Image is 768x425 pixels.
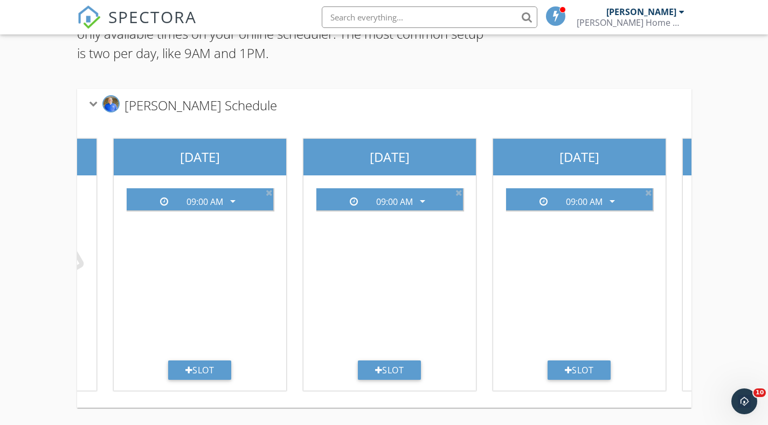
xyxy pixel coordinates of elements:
img: The Best Home Inspection Software - Spectora [77,5,101,29]
div: [DATE] [493,139,666,175]
img: dsc_0150.jpg [102,95,120,112]
div: 09:00 AM [566,197,603,207]
div: Slot [358,360,421,380]
div: 09:00 AM [376,197,413,207]
div: Barclay Home & Building Inspections LLC [577,17,684,28]
a: SPECTORA [77,15,197,37]
div: [DATE] [303,139,476,175]
div: 09:00 AM [186,197,223,207]
i: arrow_drop_down [606,195,619,208]
span: [PERSON_NAME] Schedule [124,96,277,114]
i: arrow_drop_down [226,195,239,208]
iframe: Intercom live chat [731,388,757,414]
div: [PERSON_NAME] [606,6,676,17]
div: [DATE] [114,139,286,175]
span: SPECTORA [108,5,197,28]
span: 10 [753,388,766,397]
input: Search everything... [322,6,537,28]
div: Slot [548,360,611,380]
i: arrow_drop_down [416,195,429,208]
div: Slot [168,360,232,380]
